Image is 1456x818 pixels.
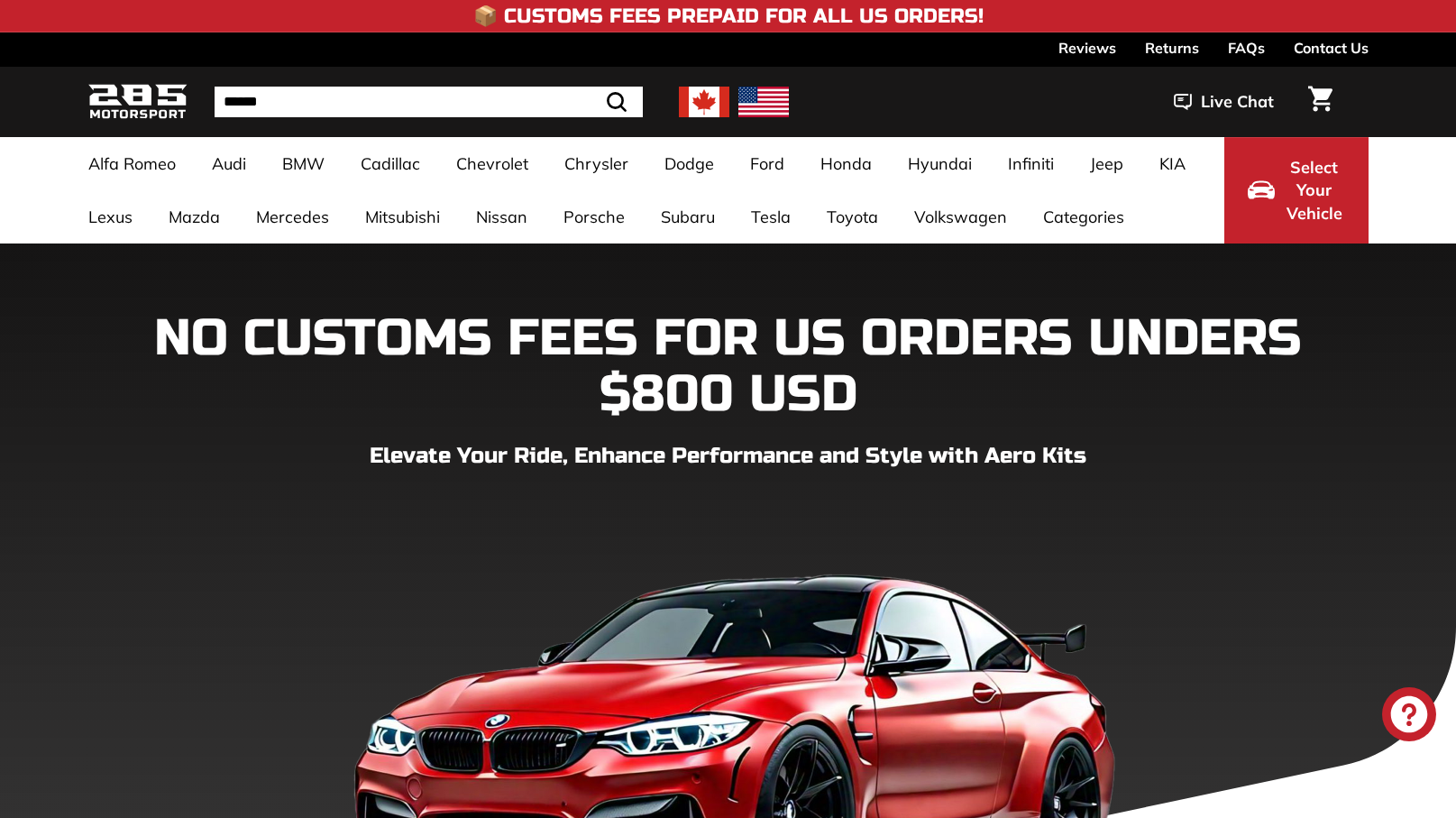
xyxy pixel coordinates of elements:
a: Lexus [70,190,151,244]
a: FAQs [1228,32,1265,63]
h1: NO CUSTOMS FEES FOR US ORDERS UNDERS $800 USD [88,311,1369,422]
a: Subaru [643,190,733,244]
a: Reviews [1058,32,1116,63]
img: Logo_285_Motorsport_areodynamics_components [88,81,188,124]
a: Hyundai [890,137,990,190]
span: Select Your Vehicle [1284,156,1345,225]
a: Tesla [733,190,809,244]
a: Infiniti [990,137,1072,190]
a: Volkswagen [896,190,1025,244]
button: Select Your Vehicle [1224,137,1369,244]
a: Porsche [545,190,643,244]
a: Cart [1297,71,1343,133]
p: Elevate Your Ride, Enhance Performance and Style with Aero Kits [88,440,1369,473]
a: Audi [194,137,264,190]
a: Alfa Romeo [70,137,194,190]
a: Nissan [458,190,545,244]
a: BMW [264,137,343,190]
a: Toyota [809,190,896,244]
a: Mercedes [238,190,347,244]
a: Returns [1145,32,1199,63]
a: Ford [732,137,802,190]
a: Chrysler [546,137,646,190]
a: Jeep [1072,137,1141,190]
a: Honda [802,137,890,190]
a: Dodge [646,137,732,190]
a: Cadillac [343,137,438,190]
inbox-online-store-chat: Shopify online store chat [1377,687,1442,746]
h4: 📦 Customs Fees Prepaid for All US Orders! [473,5,984,27]
a: Mitsubishi [347,190,458,244]
a: Chevrolet [438,137,546,190]
button: Live Chat [1150,79,1297,124]
span: Live Chat [1201,90,1274,114]
a: Contact Us [1294,32,1369,63]
a: KIA [1141,137,1204,190]
input: Search [215,87,643,117]
a: Categories [1025,190,1142,244]
a: Mazda [151,190,238,244]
